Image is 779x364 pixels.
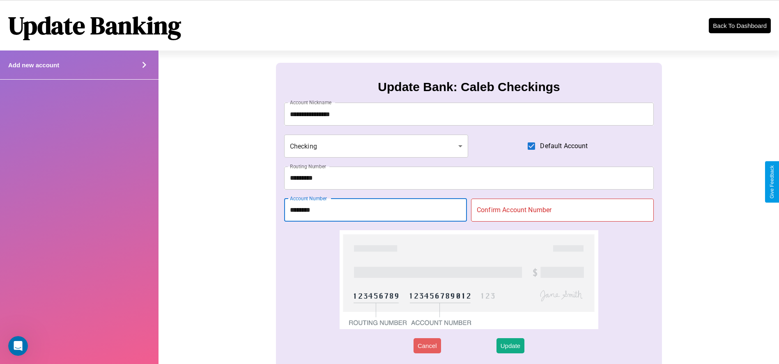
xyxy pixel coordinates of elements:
h4: Add new account [8,62,59,69]
button: Cancel [414,338,441,353]
div: Checking [284,135,468,158]
span: Default Account [540,141,588,151]
button: Back To Dashboard [709,18,771,33]
h3: Update Bank: Caleb Checkings [378,80,560,94]
label: Routing Number [290,163,326,170]
button: Update [496,338,524,353]
label: Account Number [290,195,327,202]
iframe: Intercom live chat [8,336,28,356]
h1: Update Banking [8,9,181,42]
div: Give Feedback [769,165,775,199]
label: Account Nickname [290,99,332,106]
img: check [340,230,599,329]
